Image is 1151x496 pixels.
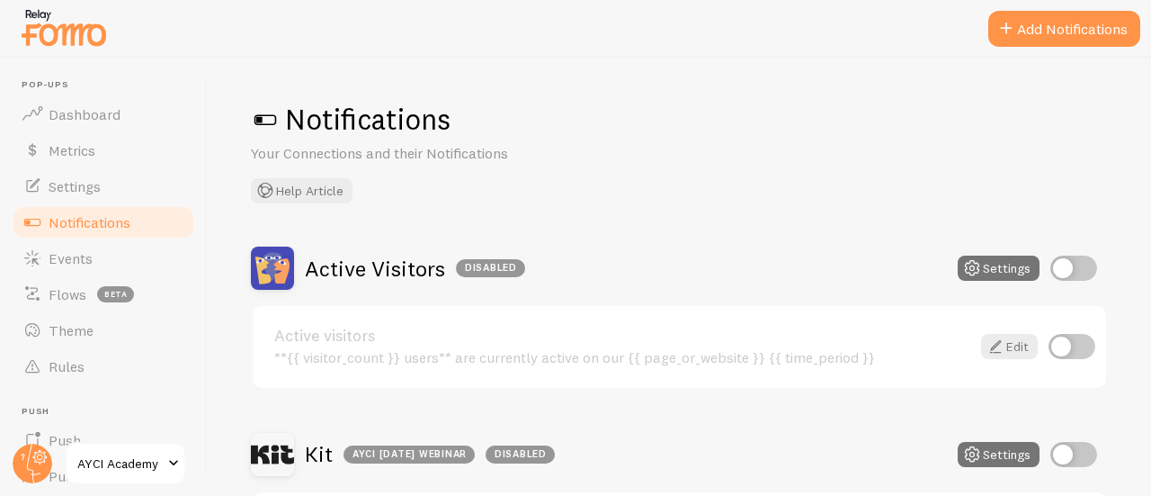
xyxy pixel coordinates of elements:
[251,101,1108,138] h1: Notifications
[11,204,196,240] a: Notifications
[11,422,196,458] a: Push
[97,286,134,302] span: beta
[486,446,555,464] div: Disabled
[958,442,1039,467] button: Settings
[22,79,196,91] span: Pop-ups
[305,255,525,283] h2: Active Visitors
[49,141,95,159] span: Metrics
[251,433,294,476] img: Kit
[251,143,683,164] p: Your Connections and their Notifications
[77,453,163,474] span: AYCI Academy
[49,249,93,267] span: Events
[11,132,196,168] a: Metrics
[65,442,186,485] a: AYCI Academy
[22,406,196,418] span: Push
[456,259,525,277] div: Disabled
[49,285,86,303] span: Flows
[11,312,196,348] a: Theme
[49,431,81,449] span: Push
[19,5,109,50] img: fomo-relay-logo-orange.svg
[251,247,294,290] img: Active Visitors
[49,213,130,231] span: Notifications
[958,256,1039,281] button: Settings
[11,168,196,204] a: Settings
[49,105,120,123] span: Dashboard
[305,440,555,468] h2: Kit
[49,321,94,339] span: Theme
[274,349,970,365] div: **{{ visitor_count }} users** are currently active on our {{ page_or_website }} {{ time_period }}
[11,240,196,276] a: Events
[11,96,196,132] a: Dashboard
[11,348,196,384] a: Rules
[251,178,352,203] button: Help Article
[981,334,1038,359] a: Edit
[344,446,475,464] div: AYCI [DATE] Webinar
[49,357,85,375] span: Rules
[49,177,101,195] span: Settings
[11,276,196,312] a: Flows beta
[274,328,970,344] a: Active visitors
